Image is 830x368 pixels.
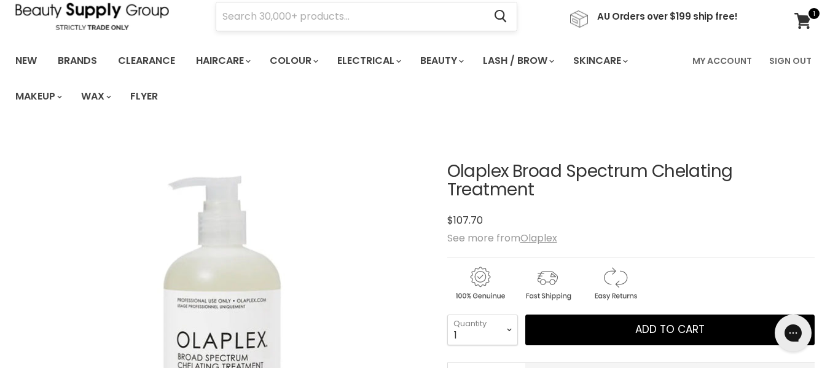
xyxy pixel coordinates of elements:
a: New [6,48,46,74]
img: returns.gif [582,265,648,302]
button: Add to cart [525,315,815,345]
img: shipping.gif [515,265,580,302]
span: See more from [447,231,557,245]
select: Quantity [447,315,518,345]
button: Search [484,2,517,31]
a: My Account [685,48,759,74]
input: Search [216,2,484,31]
a: Skincare [564,48,635,74]
ul: Main menu [6,43,685,114]
h1: Olaplex Broad Spectrum Chelating Treatment [447,162,815,200]
a: Lash / Brow [474,48,562,74]
img: genuine.gif [447,265,512,302]
a: Beauty [411,48,471,74]
iframe: Gorgias live chat messenger [769,310,818,356]
a: Makeup [6,84,69,109]
span: Add to cart [635,322,705,337]
form: Product [216,2,517,31]
a: Flyer [121,84,167,109]
a: Clearance [109,48,184,74]
a: Brands [49,48,106,74]
a: Haircare [187,48,258,74]
span: $107.70 [447,213,483,227]
a: Electrical [328,48,409,74]
a: Wax [72,84,119,109]
a: Sign Out [762,48,819,74]
a: Colour [260,48,326,74]
a: Olaplex [520,231,557,245]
